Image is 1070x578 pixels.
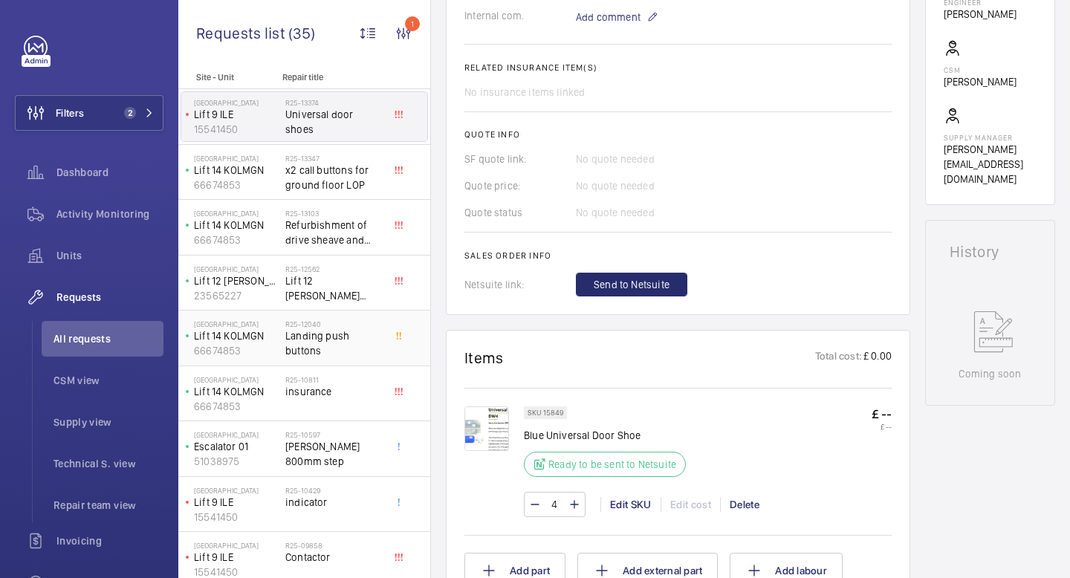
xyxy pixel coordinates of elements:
h2: R25-10811 [285,375,383,384]
p: 66674853 [194,233,279,247]
span: Universal door shoes [285,107,383,137]
p: £ 0.00 [862,348,892,367]
span: Lift 12 [PERSON_NAME] board replacement [285,273,383,303]
div: Delete [720,497,768,512]
span: Contactor [285,550,383,565]
span: All requests [53,331,163,346]
p: CSM [944,65,1016,74]
span: CSM view [53,373,163,388]
span: Activity Monitoring [56,207,163,221]
h2: Sales order info [464,250,892,261]
p: SKU 15849 [528,410,563,415]
span: Repair team view [53,498,163,513]
p: 51038975 [194,454,279,469]
h2: R25-10597 [285,430,383,439]
p: Lift 14 KOLMGN [194,163,279,178]
p: Escalator 01 [194,439,279,454]
p: [PERSON_NAME][EMAIL_ADDRESS][DOMAIN_NAME] [944,142,1037,186]
h2: R25-13103 [285,209,383,218]
h2: R25-12040 [285,319,383,328]
span: [PERSON_NAME] 800mm step [285,439,383,469]
p: Lift 12 [PERSON_NAME] [194,273,279,288]
span: Units [56,248,163,263]
p: [GEOGRAPHIC_DATA] [194,264,279,273]
span: Add comment [576,10,641,25]
span: Requests [56,290,163,305]
p: [GEOGRAPHIC_DATA] [194,486,279,495]
span: indicator [285,495,383,510]
p: [GEOGRAPHIC_DATA] [194,98,279,107]
p: Lift 9 ILE [194,107,279,122]
p: Blue Universal Door Shoe [524,428,686,443]
span: x2 call buttons for ground floor LOP [285,163,383,192]
h2: R25-12562 [285,264,383,273]
p: 66674853 [194,178,279,192]
p: Repair title [282,72,380,82]
p: 15541450 [194,122,279,137]
span: Technical S. view [53,456,163,471]
h2: Related insurance item(s) [464,62,892,73]
p: 66674853 [194,343,279,358]
p: 23565227 [194,288,279,303]
h1: History [950,244,1031,259]
span: Refurbishment of drive sheave and new ropes [285,218,383,247]
p: [GEOGRAPHIC_DATA] [194,319,279,328]
p: Lift 9 ILE [194,495,279,510]
p: 15541450 [194,510,279,525]
span: Supply view [53,415,163,429]
p: Lift 14 KOLMGN [194,218,279,233]
h1: Items [464,348,504,367]
p: [GEOGRAPHIC_DATA] [194,154,279,163]
span: Invoicing [56,533,163,548]
img: fj0HRpCzDaLny__BxFYXAux5YG_CNLGob9TsJ24DLp6HNDqu.png [464,406,509,451]
p: Site - Unit [178,72,276,82]
span: 2 [124,107,136,119]
p: Total cost: [815,348,862,367]
p: Lift 14 KOLMGN [194,328,279,343]
h2: R25-13347 [285,154,383,163]
p: [GEOGRAPHIC_DATA] [194,430,279,439]
span: insurance [285,384,383,399]
h2: Quote info [464,129,892,140]
div: Edit SKU [600,497,661,512]
p: Lift 14 KOLMGN [194,384,279,399]
p: £ -- [872,422,892,431]
h2: R25-09858 [285,541,383,550]
h2: R25-10429 [285,486,383,495]
p: 66674853 [194,399,279,414]
p: [PERSON_NAME] [944,74,1016,89]
p: [PERSON_NAME] [944,7,1016,22]
p: Ready to be sent to Netsuite [548,457,676,472]
span: Filters [56,105,84,120]
button: Send to Netsuite [576,273,687,296]
p: [GEOGRAPHIC_DATA] [194,375,279,384]
p: Coming soon [959,366,1021,381]
span: Dashboard [56,165,163,180]
p: £ -- [872,406,892,422]
span: Send to Netsuite [594,277,669,292]
button: Filters2 [15,95,163,131]
h2: R25-13374 [285,98,383,107]
p: Lift 9 ILE [194,550,279,565]
span: Requests list [196,24,288,42]
p: [GEOGRAPHIC_DATA] [194,209,279,218]
p: Supply manager [944,133,1037,142]
span: Landing push buttons [285,328,383,358]
p: [GEOGRAPHIC_DATA] [194,541,279,550]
